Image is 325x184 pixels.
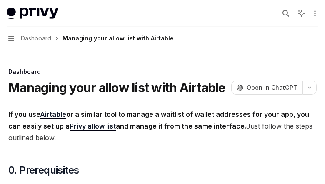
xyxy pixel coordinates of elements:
span: Just follow the steps outlined below. [8,108,317,144]
img: light logo [7,8,58,19]
a: Privy allow list [70,122,116,131]
button: More actions [310,8,318,19]
button: Open in ChatGPT [231,81,302,95]
a: Airtable [40,110,66,119]
h1: Managing your allow list with Airtable [8,80,226,95]
div: Dashboard [8,68,317,76]
span: Open in ChatGPT [247,83,297,92]
span: Dashboard [21,33,51,43]
span: 0. Prerequisites [8,164,79,177]
strong: If you use or a similar tool to manage a waitlist of wallet addresses for your app, you can easil... [8,110,309,131]
div: Managing your allow list with Airtable [62,33,174,43]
